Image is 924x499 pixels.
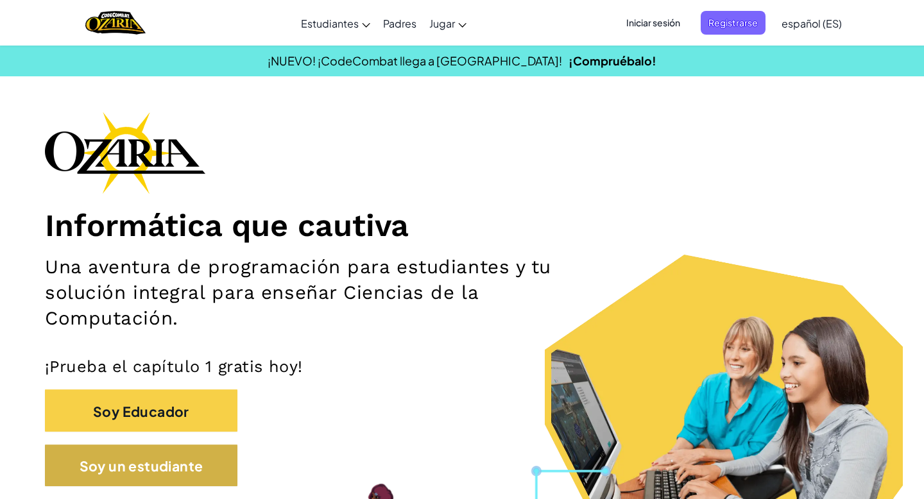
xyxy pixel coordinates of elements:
button: Soy un estudiante [45,444,237,486]
img: Hogar [85,10,145,36]
a: ¡Compruébalo! [569,53,656,68]
font: Padres [383,17,416,30]
font: Informática que cautiva [45,207,409,244]
a: Estudiantes [295,6,377,40]
font: Una aventura de programación para estudiantes y tu solución integral para enseñar Ciencias de la ... [45,256,551,329]
a: Padres [377,6,423,40]
a: español (ES) [775,6,848,40]
img: Logotipo de la marca Ozaria [45,112,205,194]
font: Soy Educador [93,403,189,420]
font: Soy un estudiante [80,457,203,475]
font: Registrarse [708,17,758,28]
button: Soy Educador [45,389,237,431]
a: Logotipo de Ozaria de CodeCombat [85,10,145,36]
font: Jugar [429,17,455,30]
button: Registrarse [701,11,766,35]
font: Estudiantes [301,17,359,30]
font: español (ES) [782,17,842,30]
a: Jugar [423,6,473,40]
font: ¡NUEVO! ¡CodeCombat llega a [GEOGRAPHIC_DATA]! [268,53,562,68]
font: ¡Prueba el capítulo 1 gratis hoy! [45,357,303,376]
font: Iniciar sesión [626,17,680,28]
button: Iniciar sesión [619,11,688,35]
